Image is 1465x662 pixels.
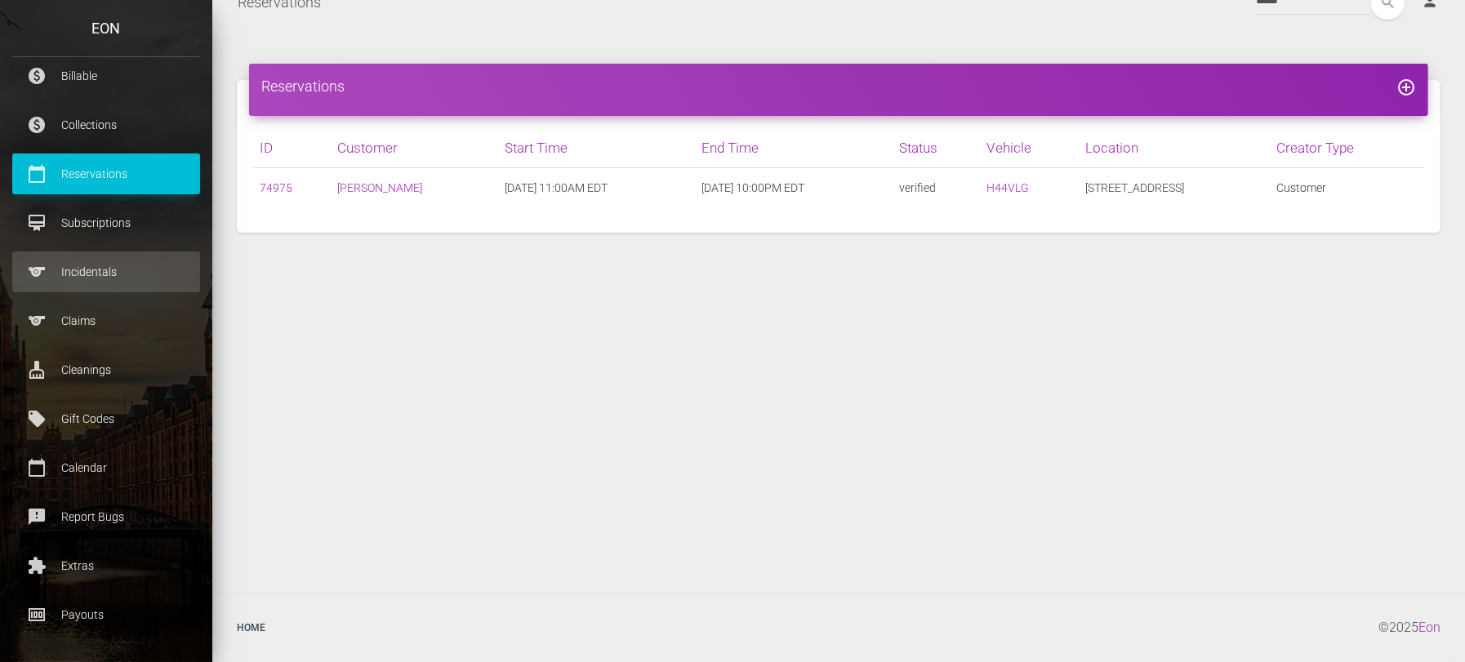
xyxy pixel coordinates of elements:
[24,602,188,627] p: Payouts
[24,358,188,382] p: Cleanings
[893,128,980,168] th: Status
[1378,606,1453,650] div: © 2025
[12,153,200,194] a: calendar_today Reservations
[24,553,188,578] p: Extras
[981,128,1080,168] th: Vehicle
[893,168,980,208] td: verified
[498,128,696,168] th: Start Time
[1270,128,1424,168] th: Creator Type
[24,64,188,88] p: Billable
[12,545,200,586] a: extension Extras
[1396,78,1416,95] a: add_circle_outline
[260,181,292,194] a: 74975
[24,260,188,284] p: Incidentals
[331,128,497,168] th: Customer
[24,504,188,529] p: Report Bugs
[12,300,200,341] a: sports Claims
[12,447,200,488] a: calendar_today Calendar
[12,251,200,292] a: sports Incidentals
[1080,128,1270,168] th: Location
[12,56,200,96] a: paid Billable
[24,113,188,137] p: Collections
[696,128,893,168] th: End Time
[24,407,188,431] p: Gift Codes
[253,128,331,168] th: ID
[24,309,188,333] p: Claims
[987,181,1030,194] a: H44VLG
[24,211,188,235] p: Subscriptions
[12,202,200,243] a: card_membership Subscriptions
[261,76,1416,96] h4: Reservations
[1396,78,1416,97] i: add_circle_outline
[24,455,188,480] p: Calendar
[225,606,278,650] a: Home
[12,496,200,537] a: feedback Report Bugs
[12,398,200,439] a: local_offer Gift Codes
[12,594,200,635] a: money Payouts
[337,181,422,194] a: [PERSON_NAME]
[24,162,188,186] p: Reservations
[1270,168,1424,208] td: Customer
[12,349,200,390] a: cleaning_services Cleanings
[12,104,200,145] a: paid Collections
[498,168,696,208] td: [DATE] 11:00AM EDT
[1418,620,1441,635] a: Eon
[696,168,893,208] td: [DATE] 10:00PM EDT
[1080,168,1270,208] td: [STREET_ADDRESS]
